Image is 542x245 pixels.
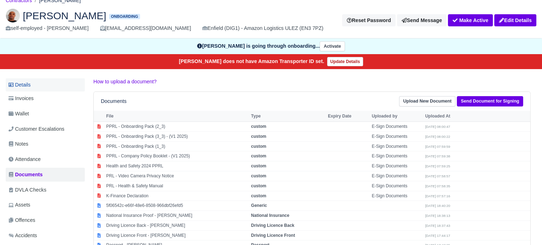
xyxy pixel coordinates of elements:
a: DVLA Checks [6,183,85,197]
td: E-Sign Documents [370,191,423,201]
strong: custom [251,183,266,188]
a: Details [6,78,85,92]
a: Assets [6,198,85,212]
a: Send Message [397,14,446,26]
strong: Driving Licence Front [251,233,295,238]
td: PPRL - Onboarding Pack (1_3) [104,141,249,151]
small: [DATE] 07:58:35 [425,184,450,188]
span: Attendance [9,155,41,163]
td: Health and Safety 2024 PPRL [104,161,249,171]
a: Notes [6,137,85,151]
span: Wallet [9,110,29,118]
small: [DATE] 18:37:43 [425,224,450,228]
strong: Driving Licence Back [251,223,294,228]
strong: custom [251,153,266,158]
th: Type [249,111,326,121]
a: Update Details [327,57,363,66]
a: Customer Escalations [6,122,85,136]
th: File [104,111,249,121]
strong: custom [251,144,266,149]
small: [DATE] 07:58:57 [425,174,450,178]
strong: custom [251,134,266,139]
small: [DATE] 18:38:13 [425,214,450,218]
strong: custom [251,163,266,168]
strong: custom [251,124,266,129]
button: Make Active [448,14,493,26]
a: Attendance [6,152,85,166]
button: Activate [320,41,345,52]
span: Documents [9,171,43,179]
td: E-Sign Documents [370,121,423,131]
small: [DATE] 07:59:25 [425,164,450,168]
h6: Documents [101,98,127,104]
th: Uploaded by [370,111,423,121]
iframe: Chat Widget [506,211,542,245]
small: [DATE] 07:59:38 [425,154,450,158]
strong: National Insurance [251,213,289,218]
small: [DATE] 18:40:20 [425,204,450,208]
td: E-Sign Documents [370,181,423,191]
span: Onboarding [109,14,140,19]
a: Accidents [6,229,85,243]
td: K-Finance Declaration [104,191,249,201]
td: Driving Licence Front - [PERSON_NAME] [104,230,249,240]
div: self-employed - [PERSON_NAME] [6,24,89,32]
a: Offences [6,213,85,227]
small: [DATE] 17:44:17 [425,234,450,238]
a: Wallet [6,107,85,121]
strong: custom [251,173,266,178]
a: Invoices [6,92,85,105]
span: Offences [9,216,35,224]
td: PPRL - Company Policy Booklet - (V1 2025) [104,151,249,161]
td: PRL - Video Camera Privacy Notice [104,171,249,181]
small: [DATE] 08:00:47 [425,125,450,129]
td: E-Sign Documents [370,131,423,141]
td: 5f06542c-e66f-48e6-8508-966dbf26efd5 [104,201,249,211]
a: How to upload a document? [93,79,156,84]
td: PPRL - Onboarding Pack (3_3) - (V1 2025) [104,131,249,141]
div: [EMAIL_ADDRESS][DOMAIN_NAME] [100,24,191,32]
td: E-Sign Documents [370,141,423,151]
div: Enfield (DIG1) - Amazon Logistics ULEZ (EN3 7PZ) [202,24,323,32]
strong: Generic [251,203,267,208]
th: Uploaded At [423,111,477,121]
td: PRL - Health & Safety Manual [104,181,249,191]
td: E-Sign Documents [370,171,423,181]
small: [DATE] 07:59:59 [425,145,450,148]
a: Documents [6,168,85,182]
span: Notes [9,140,28,148]
span: Customer Escalations [9,125,64,133]
a: Upload New Document [399,96,455,106]
td: E-Sign Documents [370,151,423,161]
strong: custom [251,193,266,198]
td: National Insurance Proof - [PERSON_NAME] [104,211,249,221]
td: E-Sign Documents [370,161,423,171]
td: Driving Licence Back - [PERSON_NAME] [104,220,249,230]
span: DVLA Checks [9,186,46,194]
span: Invoices [9,94,33,103]
span: Assets [9,201,30,209]
span: Accidents [9,231,37,240]
small: [DATE] 08:00:22 [425,135,450,139]
span: [PERSON_NAME] [23,11,106,21]
a: Edit Details [494,14,536,26]
button: Reset Password [342,14,396,26]
div: Joel Mcdonald [0,3,542,38]
td: PPRL - Onboarding Pack (2_3) [104,121,249,131]
th: Expiry Date [326,111,370,121]
a: Send Document for Signing [457,96,523,106]
small: [DATE] 07:57:16 [425,194,450,198]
